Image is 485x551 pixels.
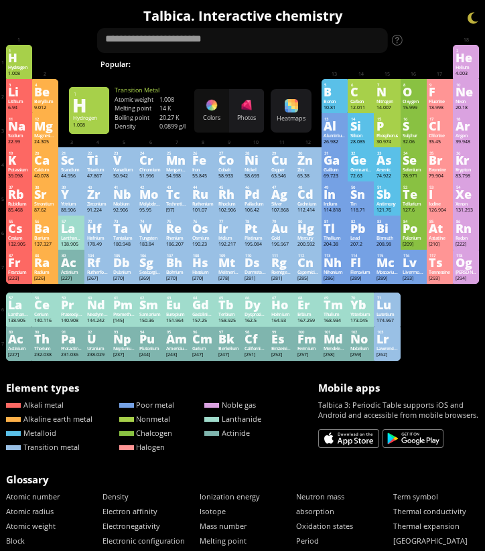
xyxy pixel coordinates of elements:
div: Na [8,121,29,131]
div: Ba [34,223,56,234]
div: 50 [351,185,372,190]
div: Fluorine [429,98,450,104]
div: 85 [429,219,450,224]
div: Hf [87,223,109,234]
div: 40 [88,185,109,190]
div: Ni [245,155,266,165]
div: Mn [166,155,188,165]
div: 30 [298,151,319,156]
div: Cadmium [297,201,319,207]
div: Beryllium [34,98,56,104]
div: 121.76 [376,207,398,213]
div: Phosphorus [376,133,398,139]
div: Bromine [429,167,450,173]
a: Mass number [200,521,247,531]
div: Sc [61,155,82,165]
div: 16 [403,116,424,122]
div: Hg [297,223,319,234]
div: 39.948 [456,139,477,145]
div: 44.956 [61,173,82,179]
div: Melting point [115,104,160,112]
div: Xenon [456,201,477,207]
div: N [376,86,398,97]
div: 32 [351,151,372,156]
div: Yttrium [61,201,82,207]
div: Antimony [376,201,398,207]
div: 6.94 [8,104,29,110]
div: 131.293 [456,207,477,213]
div: Palladium [245,201,266,207]
div: La [61,223,82,234]
div: Hydrogen [8,64,29,70]
div: 51 [377,185,398,190]
div: Sr [34,189,56,200]
div: H [8,52,29,63]
div: 9.012 [34,104,56,110]
a: Nonmetal [119,414,171,424]
div: 24 [140,151,161,156]
div: Boiling point [115,114,160,122]
div: 34 [403,151,424,156]
div: Sb [376,189,398,200]
div: 14 K [159,104,205,112]
div: Pt [245,223,266,234]
a: Term symbol [393,491,438,501]
a: Lanthanide [204,414,261,424]
div: Ne [456,86,477,97]
div: Chlorine [429,133,450,139]
div: 20 [35,151,56,156]
div: Rhodium [218,201,240,207]
div: 51.996 [139,173,161,179]
div: 12 [35,116,56,122]
div: 22 [88,151,109,156]
a: Electronic configuration [102,536,185,546]
div: 14 [351,116,372,122]
div: Si [350,121,372,131]
div: Transition Metal [115,86,205,94]
div: B [324,86,345,97]
div: Os [192,223,214,234]
div: 1 [9,48,29,54]
div: 45 [219,185,240,190]
div: 18.998 [429,104,450,110]
a: Neutron mass absorption [296,491,344,516]
div: Cs [8,223,29,234]
div: Indium [324,201,345,207]
div: Manganese [166,167,188,173]
div: Nickel [245,167,266,173]
div: 21 [62,151,82,156]
div: 24.305 [34,139,56,145]
div: 37 [9,185,29,190]
div: 38 [35,185,56,190]
div: 88.906 [61,207,82,213]
a: Isotope [200,506,226,516]
div: Selenium [403,167,424,173]
div: Tellurium [403,201,424,207]
div: Gallium [324,167,345,173]
div: Xe [456,189,477,200]
div: 35.45 [429,139,450,145]
a: Halogen [119,442,165,452]
div: 127.6 [403,207,424,213]
div: 40.078 [34,173,56,179]
div: Nitrogen [376,98,398,104]
div: Y [61,189,82,200]
div: Hydrogen [73,114,105,121]
div: Density [115,123,160,131]
div: Helium [456,64,477,70]
div: Sodium [8,133,29,139]
a: Alkali metal [6,400,64,410]
div: 42 [140,185,161,190]
div: 15.999 [403,104,424,110]
div: 23 [114,151,135,156]
div: 55.845 [192,173,214,179]
div: 7 [377,82,398,88]
div: Mo [139,189,161,200]
div: Rn [456,223,477,234]
div: 4 [35,82,56,88]
div: Cr [139,155,161,165]
div: Arsenic [376,167,398,173]
div: 26 [193,151,214,156]
div: 72 [88,219,109,224]
div: 28.085 [350,139,372,145]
